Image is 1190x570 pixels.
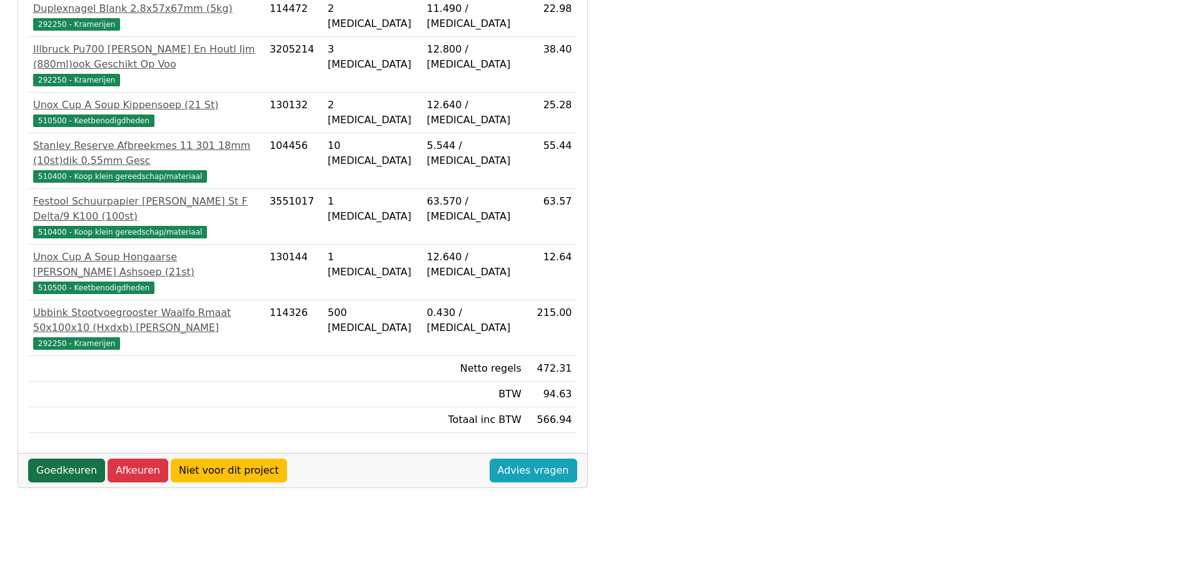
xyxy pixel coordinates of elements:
div: Unox Cup A Soup Kippensoep (21 St) [33,98,260,113]
div: Festool Schuurpapier [PERSON_NAME] St F Delta/9 K100 (100st) [33,194,260,224]
a: Ubbink Stootvoegrooster Waalfo Rmaat 50x100x10 (Hxdxb) [PERSON_NAME]292250 - Kramerijen [33,305,260,350]
td: 114326 [265,300,323,356]
div: 1 [MEDICAL_DATA] [328,250,416,280]
a: Afkeuren [108,459,168,482]
div: 11.490 / [MEDICAL_DATA] [426,1,521,31]
td: Totaal inc BTW [421,407,526,433]
div: 3 [MEDICAL_DATA] [328,42,416,72]
a: Festool Schuurpapier [PERSON_NAME] St F Delta/9 K100 (100st)510400 - Koop klein gereedschap/mater... [33,194,260,239]
a: Niet voor dit project [171,459,287,482]
a: Unox Cup A Soup Hongaarse [PERSON_NAME] Ashsoep (21st)510500 - Keetbenodigdheden [33,250,260,295]
div: 2 [MEDICAL_DATA] [328,1,416,31]
td: 55.44 [527,133,577,189]
a: Goedkeuren [28,459,105,482]
div: 0.430 / [MEDICAL_DATA] [426,305,521,335]
div: 12.800 / [MEDICAL_DATA] [426,42,521,72]
div: 5.544 / [MEDICAL_DATA] [426,138,521,168]
td: 566.94 [527,407,577,433]
div: 12.640 / [MEDICAL_DATA] [426,250,521,280]
td: 130132 [265,93,323,133]
a: Unox Cup A Soup Kippensoep (21 St)510500 - Keetbenodigdheden [33,98,260,128]
div: 1 [MEDICAL_DATA] [328,194,416,224]
span: 292250 - Kramerijen [33,18,120,31]
div: Duplexnagel Blank 2.8x57x67mm (5kg) [33,1,260,16]
span: 510500 - Keetbenodigdheden [33,115,154,127]
td: 63.57 [527,189,577,245]
div: Unox Cup A Soup Hongaarse [PERSON_NAME] Ashsoep (21st) [33,250,260,280]
span: 510400 - Koop klein gereedschap/materiaal [33,170,207,183]
div: Stanley Reserve Afbreekmes 11 301 18mm (10st)dik 0.55mm Gesc [33,138,260,168]
td: 25.28 [527,93,577,133]
a: Stanley Reserve Afbreekmes 11 301 18mm (10st)dik 0.55mm Gesc510400 - Koop klein gereedschap/mater... [33,138,260,183]
div: Illbruck Pu700 [PERSON_NAME] En Houtl Ijm (880ml)ook Geschikt Op Voo [33,42,260,72]
div: 500 [MEDICAL_DATA] [328,305,416,335]
td: 94.63 [527,382,577,407]
td: 104456 [265,133,323,189]
a: Duplexnagel Blank 2.8x57x67mm (5kg)292250 - Kramerijen [33,1,260,31]
td: 3205214 [265,37,323,93]
div: 2 [MEDICAL_DATA] [328,98,416,128]
div: 63.570 / [MEDICAL_DATA] [426,194,521,224]
div: Ubbink Stootvoegrooster Waalfo Rmaat 50x100x10 (Hxdxb) [PERSON_NAME] [33,305,260,335]
span: 510500 - Keetbenodigdheden [33,282,154,294]
span: 292250 - Kramerijen [33,337,120,350]
td: Netto regels [421,356,526,382]
td: 472.31 [527,356,577,382]
td: 3551017 [265,189,323,245]
td: BTW [421,382,526,407]
a: Advies vragen [490,459,577,482]
span: 510400 - Koop klein gereedschap/materiaal [33,226,207,238]
a: Illbruck Pu700 [PERSON_NAME] En Houtl Ijm (880ml)ook Geschikt Op Voo292250 - Kramerijen [33,42,260,87]
div: 12.640 / [MEDICAL_DATA] [426,98,521,128]
div: 10 [MEDICAL_DATA] [328,138,416,168]
td: 38.40 [527,37,577,93]
td: 215.00 [527,300,577,356]
td: 130144 [265,245,323,300]
td: 12.64 [527,245,577,300]
span: 292250 - Kramerijen [33,74,120,86]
